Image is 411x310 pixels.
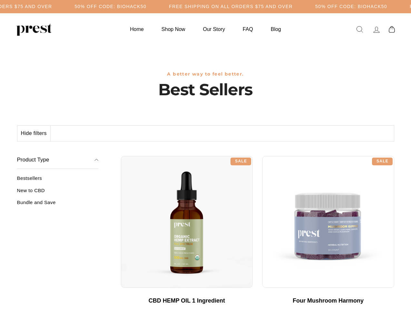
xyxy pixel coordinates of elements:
[17,188,99,198] a: New to CBD
[230,158,251,165] div: Sale
[122,23,152,36] a: Home
[127,297,246,305] div: CBD HEMP OIL 1 Ingredient
[17,126,51,141] button: Hide filters
[17,200,99,210] a: Bundle and Save
[16,23,52,36] img: PREST ORGANICS
[17,175,99,186] a: Bestsellers
[17,71,394,77] h3: A better way to feel better.
[153,23,193,36] a: Shop Now
[169,4,293,9] h5: Free Shipping on all orders $75 and over
[122,23,289,36] ul: Primary
[235,23,261,36] a: FAQ
[17,80,394,99] h1: Best Sellers
[17,151,99,169] button: Product Type
[372,158,393,165] div: Sale
[195,23,233,36] a: Our Story
[74,4,146,9] h5: 50% OFF CODE: BIOHACK50
[269,297,388,305] div: Four Mushroom Harmony
[315,4,387,9] h5: 50% OFF CODE: BIOHACK50
[263,23,289,36] a: Blog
